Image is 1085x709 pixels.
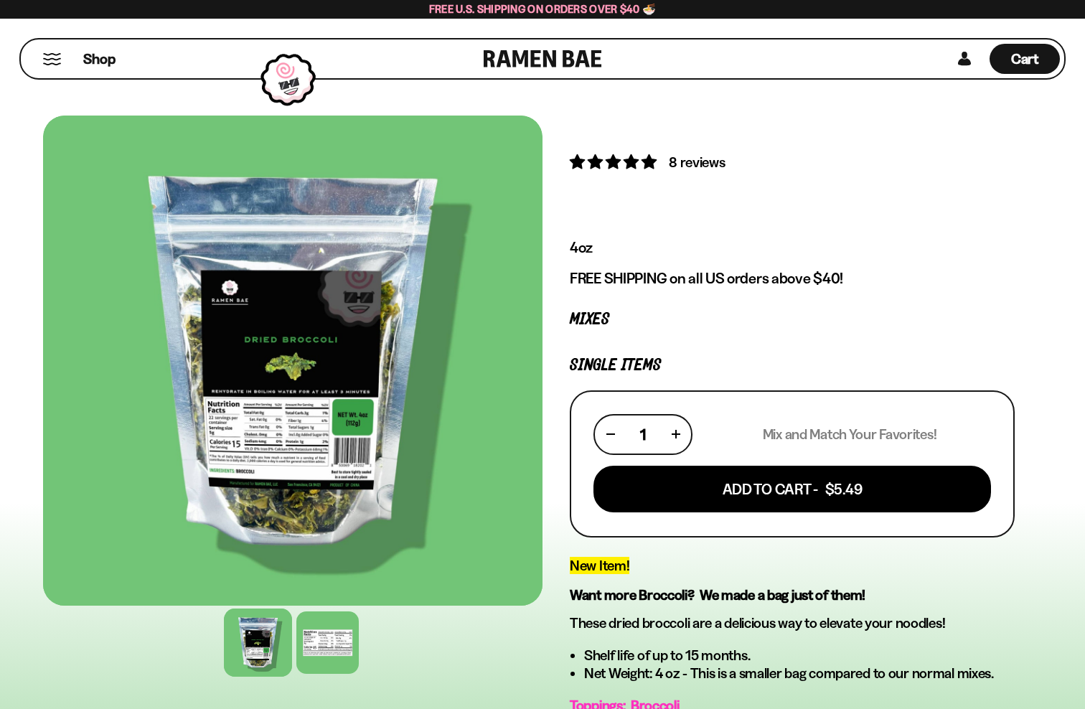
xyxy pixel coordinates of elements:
p: 4oz [570,238,1015,257]
a: Shop [83,44,116,74]
span: New Item! [570,557,629,574]
button: Add To Cart - $5.49 [593,466,991,512]
span: Shop [83,50,116,69]
span: 4.75 stars [570,153,659,171]
div: Cart [990,39,1060,78]
button: Mobile Menu Trigger [42,53,62,65]
p: Mixes [570,313,1015,327]
p: Mix and Match Your Favorites! [763,426,937,443]
span: 8 reviews [669,154,725,171]
strong: Want more Broccoli? We made a bag just of them! [570,586,865,604]
span: Free U.S. Shipping on Orders over $40 🍜 [429,2,657,16]
li: Net Weight: 4 oz - This is a smaller bag compared to our normal mixes. [584,665,1015,682]
p: FREE SHIPPING on all US orders above $40! [570,269,1015,288]
span: 1 [640,426,646,443]
span: Cart [1011,50,1039,67]
p: Single Items [570,359,1015,372]
p: These dried broccoli are a delicious way to elevate your noodles! [570,614,1015,632]
li: Shelf life of up to 15 months. [584,647,1015,665]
